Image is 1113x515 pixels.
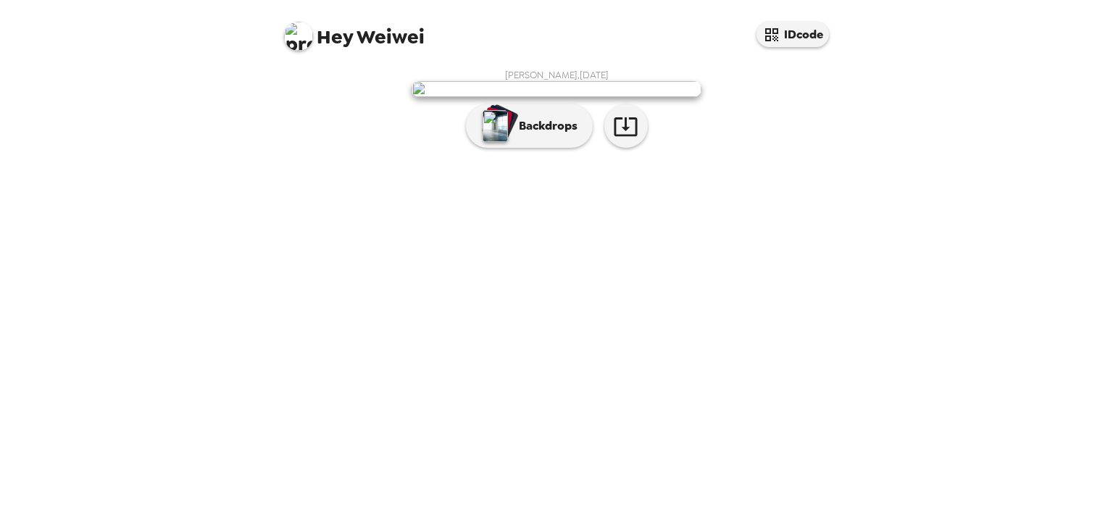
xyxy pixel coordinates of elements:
[412,81,701,97] img: user
[466,104,593,148] button: Backdrops
[505,69,609,81] span: [PERSON_NAME] , [DATE]
[512,117,578,135] p: Backdrops
[284,22,313,51] img: profile pic
[317,24,353,50] span: Hey
[284,14,425,47] span: Weiwei
[756,22,829,47] button: IDcode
